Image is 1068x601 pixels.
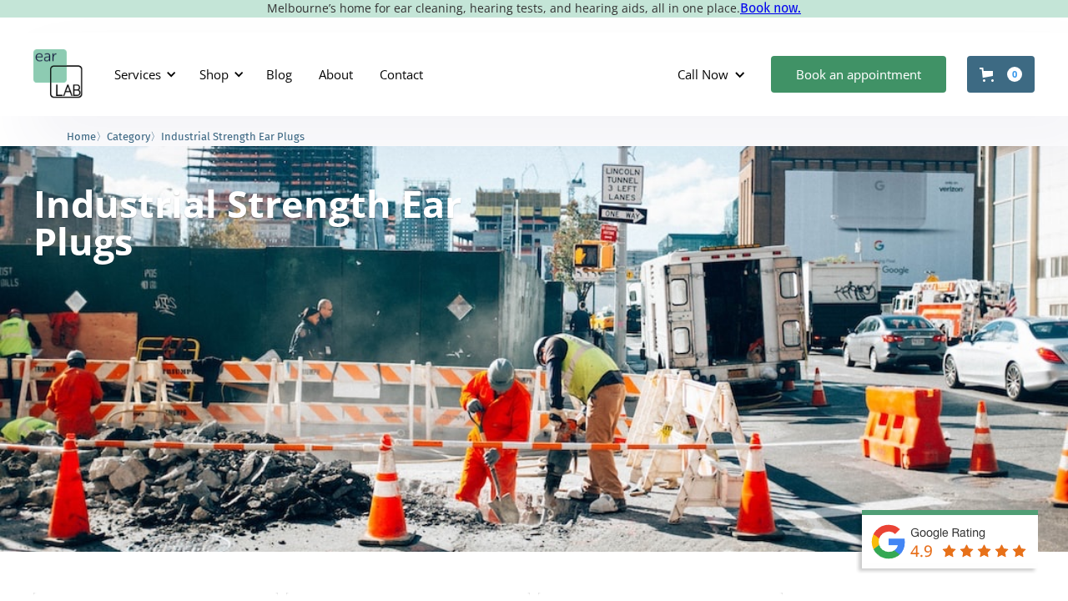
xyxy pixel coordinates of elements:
[199,66,229,83] div: Shop
[366,50,436,98] a: Contact
[67,128,96,144] a: Home
[67,130,96,143] span: Home
[305,50,366,98] a: About
[1007,67,1022,82] div: 0
[107,128,150,144] a: Category
[107,128,161,145] li: 〉
[664,49,763,99] div: Call Now
[771,56,946,93] a: Book an appointment
[114,66,161,83] div: Services
[33,49,83,99] a: home
[67,128,107,145] li: 〉
[189,49,249,99] div: Shop
[253,50,305,98] a: Blog
[33,184,477,260] h1: Industrial Strength Ear Plugs
[161,128,305,144] a: Industrial Strength Ear Plugs
[107,130,150,143] span: Category
[967,56,1035,93] a: Open cart
[678,66,728,83] div: Call Now
[161,130,305,143] span: Industrial Strength Ear Plugs
[104,49,181,99] div: Services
